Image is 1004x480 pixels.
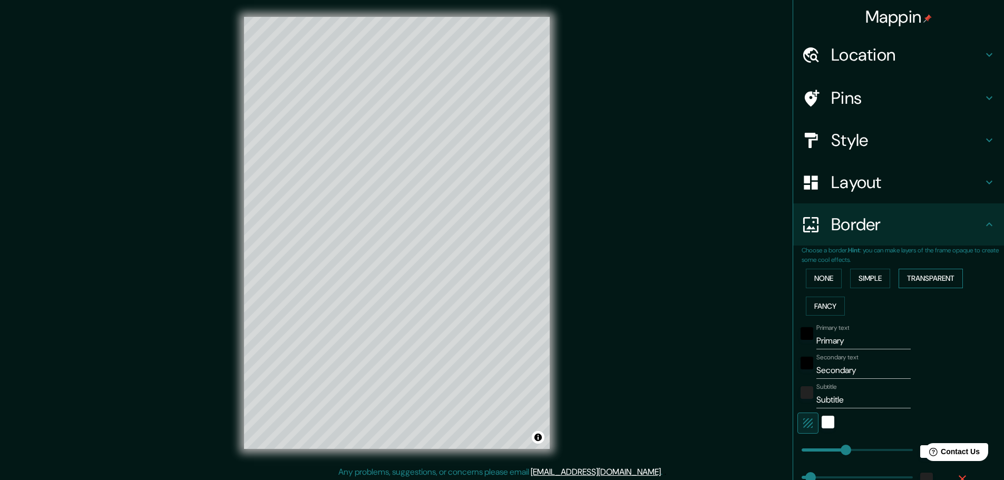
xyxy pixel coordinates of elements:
[801,386,813,399] button: color-222222
[802,246,1004,265] p: Choose a border. : you can make layers of the frame opaque to create some cool effects.
[806,297,845,316] button: Fancy
[793,203,1004,246] div: Border
[816,353,859,362] label: Secondary text
[831,44,983,65] h4: Location
[793,161,1004,203] div: Layout
[850,269,890,288] button: Simple
[816,324,849,332] label: Primary text
[910,439,992,468] iframe: Help widget launcher
[923,14,932,23] img: pin-icon.png
[899,269,963,288] button: Transparent
[338,466,662,478] p: Any problems, suggestions, or concerns please email .
[806,269,842,288] button: None
[831,172,983,193] h4: Layout
[662,466,664,478] div: .
[801,357,813,369] button: black
[531,466,661,477] a: [EMAIL_ADDRESS][DOMAIN_NAME]
[664,466,666,478] div: .
[865,6,932,27] h4: Mappin
[532,431,544,444] button: Toggle attribution
[822,416,834,428] button: white
[848,246,860,254] b: Hint
[831,87,983,109] h4: Pins
[793,77,1004,119] div: Pins
[831,130,983,151] h4: Style
[816,383,837,391] label: Subtitle
[831,214,983,235] h4: Border
[793,34,1004,76] div: Location
[801,327,813,340] button: black
[793,119,1004,161] div: Style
